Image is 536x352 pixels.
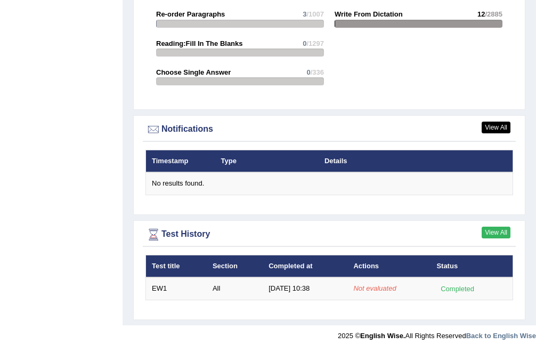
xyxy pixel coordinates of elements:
[207,277,263,300] td: All
[482,122,510,133] a: View All
[152,179,507,189] div: No results found.
[482,227,510,238] a: View All
[360,332,405,340] strong: English Wise.
[145,227,513,243] div: Test History
[466,332,536,340] a: Back to English Wise
[306,68,310,76] span: 0
[215,150,319,172] th: Type
[477,10,485,18] span: 12
[335,10,403,18] strong: Write From Dictation
[263,255,347,277] th: Completed at
[146,150,215,172] th: Timestamp
[263,277,347,300] td: [DATE] 10:38
[146,255,207,277] th: Test title
[431,255,513,277] th: Status
[311,68,324,76] span: /336
[303,10,306,18] span: 3
[319,150,449,172] th: Details
[156,68,231,76] strong: Choose Single Answer
[303,39,306,47] span: 0
[207,255,263,277] th: Section
[145,122,513,138] div: Notifications
[485,10,502,18] span: /2885
[306,10,324,18] span: /1007
[338,325,536,341] div: 2025 © All Rights Reserved
[306,39,324,47] span: /1297
[347,255,431,277] th: Actions
[156,39,243,47] strong: Reading:Fill In The Blanks
[353,284,396,292] em: Not evaluated
[436,283,478,294] div: Completed
[156,10,225,18] strong: Re-order Paragraphs
[146,277,207,300] td: EW1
